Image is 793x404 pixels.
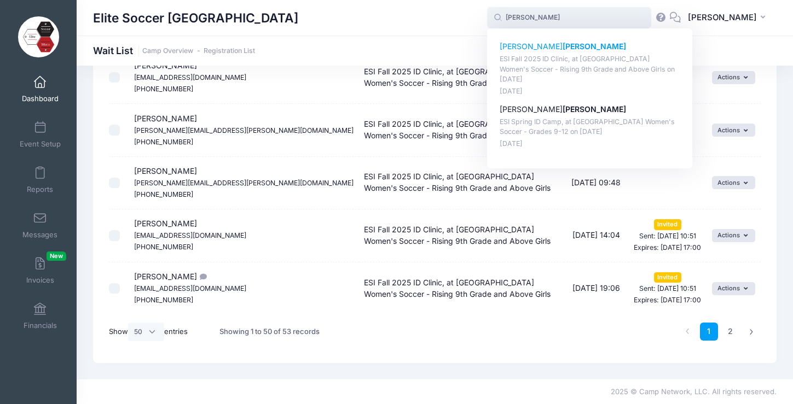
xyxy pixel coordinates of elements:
[134,219,246,251] span: [PERSON_NAME]
[639,284,696,292] small: Sent: [DATE] 10:51
[197,273,206,280] i: Dear Coach Ferguson, If a spot opens up for your upcoming camp on September 21st or if you can ac...
[564,209,629,262] td: [DATE] 14:04
[93,5,298,31] h1: Elite Soccer [GEOGRAPHIC_DATA]
[359,262,564,315] td: ESI Fall 2025 ID Clinic, at [GEOGRAPHIC_DATA] Women's Soccer - Rising 9th Grade and Above Girls
[564,157,629,209] td: [DATE] 09:48
[142,47,193,55] a: Camp Overview
[688,11,757,24] span: [PERSON_NAME]
[134,166,354,198] span: [PERSON_NAME]
[654,272,681,283] span: Invited
[134,114,354,146] span: [PERSON_NAME]
[14,251,66,290] a: InvoicesNew
[563,42,626,51] strong: [PERSON_NAME]
[134,190,193,198] small: [PHONE_NUMBER]
[500,41,680,52] p: [PERSON_NAME]
[134,179,354,187] small: [PERSON_NAME][EMAIL_ADDRESS][PERSON_NAME][DOMAIN_NAME]
[134,126,354,134] small: [PERSON_NAME][EMAIL_ADDRESS][PERSON_NAME][DOMAIN_NAME]
[26,276,54,285] span: Invoices
[134,243,193,251] small: [PHONE_NUMBER]
[14,297,66,335] a: Financials
[700,323,718,341] a: 1
[500,104,680,115] p: [PERSON_NAME]
[14,70,66,108] a: Dashboard
[359,51,564,104] td: ESI Fall 2025 ID Clinic, at [GEOGRAPHIC_DATA] Women's Soccer - Rising 9th Grade and Above Girls
[500,86,680,97] p: [DATE]
[134,231,246,239] small: [EMAIL_ADDRESS][DOMAIN_NAME]
[134,138,193,146] small: [PHONE_NUMBER]
[27,185,53,194] span: Reports
[681,5,777,31] button: [PERSON_NAME]
[20,139,61,149] span: Event Setup
[109,323,188,341] label: Show entries
[134,73,246,81] small: [EMAIL_ADDRESS][DOMAIN_NAME]
[634,296,701,304] small: Expires: [DATE] 17:00
[219,319,320,344] div: Showing 1 to 50 of 53 records
[500,139,680,149] p: [DATE]
[14,115,66,154] a: Event Setup
[134,296,193,304] small: [PHONE_NUMBER]
[22,94,59,103] span: Dashboard
[563,104,626,114] strong: [PERSON_NAME]
[500,117,680,137] p: ESI Spring ID Camp, at [GEOGRAPHIC_DATA] Women's Soccer - Grades 9-12 on [DATE]
[564,262,629,315] td: [DATE] 19:06
[654,219,681,230] span: Invited
[712,124,755,137] button: Actions
[204,47,255,55] a: Registration List
[14,161,66,199] a: Reports
[721,323,739,341] a: 2
[634,243,701,251] small: Expires: [DATE] 17:00
[134,61,246,93] span: [PERSON_NAME]
[24,321,57,330] span: Financials
[359,104,564,156] td: ESI Fall 2025 ID Clinic, at [GEOGRAPHIC_DATA] Women's Soccer - Rising 9th Grade and Above Girls
[359,157,564,209] td: ESI Fall 2025 ID Clinic, at [GEOGRAPHIC_DATA] Women's Soccer - Rising 9th Grade and Above Girls
[47,251,66,261] span: New
[712,71,755,84] button: Actions
[93,45,255,56] h1: Wait List
[22,230,57,239] span: Messages
[611,387,777,396] span: 2025 © Camp Network, LLC. All rights reserved.
[500,54,680,85] p: ESI Fall 2025 ID Clinic, at [GEOGRAPHIC_DATA] Women's Soccer - Rising 9th Grade and Above Girls o...
[712,282,755,295] button: Actions
[128,323,164,341] select: Showentries
[712,229,755,242] button: Actions
[639,232,696,240] small: Sent: [DATE] 10:51
[18,16,59,57] img: Elite Soccer Ithaca
[712,176,755,189] button: Actions
[134,85,193,93] small: [PHONE_NUMBER]
[134,284,246,292] small: [EMAIL_ADDRESS][DOMAIN_NAME]
[487,7,651,29] input: Search by First Name, Last Name, or Email...
[134,272,246,304] span: [PERSON_NAME]
[359,209,564,262] td: ESI Fall 2025 ID Clinic, at [GEOGRAPHIC_DATA] Women's Soccer - Rising 9th Grade and Above Girls
[14,206,66,244] a: Messages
